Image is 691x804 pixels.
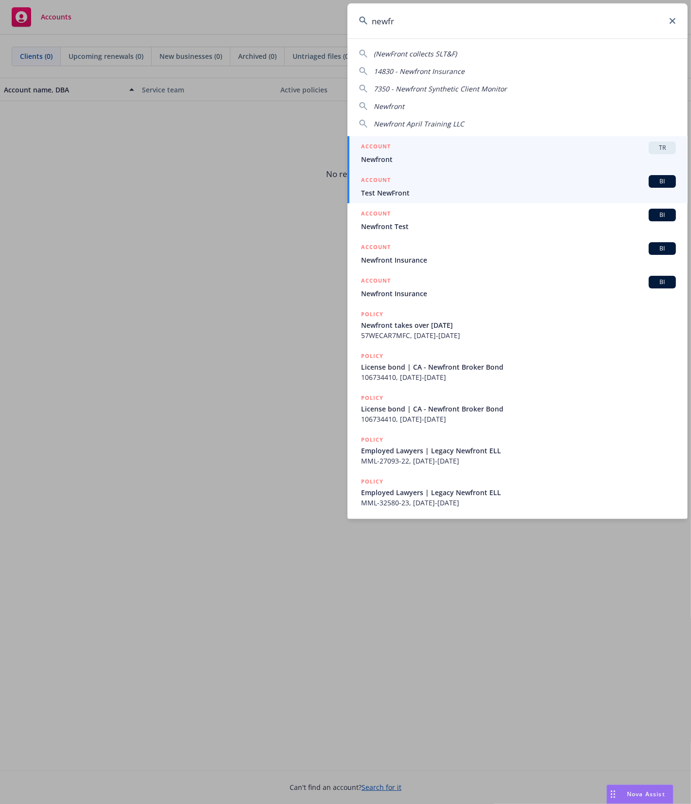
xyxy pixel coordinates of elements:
a: ACCOUNTBINewfront Insurance [347,270,688,304]
span: License bond | CA - Newfront Broker Bond [361,362,676,372]
a: ACCOUNTBINewfront Test [347,203,688,237]
h5: POLICY [361,435,383,445]
span: 57WECAR7MFC, [DATE]-[DATE] [361,330,676,340]
span: BI [653,211,672,219]
span: BI [653,278,672,286]
h5: ACCOUNT [361,209,391,220]
h5: ACCOUNT [361,242,391,254]
a: ACCOUNTBITest NewFront [347,170,688,203]
span: MML-32580-23, [DATE]-[DATE] [361,498,676,508]
h5: POLICY [361,477,383,486]
span: (NewFront collects SLT&F) [374,49,457,58]
h5: POLICY [361,351,383,361]
a: POLICYNewfront takes over [DATE]57WECAR7MFC, [DATE]-[DATE] [347,304,688,346]
span: MML-27093-22, [DATE]-[DATE] [361,456,676,466]
input: Search... [347,3,688,38]
span: 106734410, [DATE]-[DATE] [361,414,676,424]
div: Drag to move [607,785,619,804]
h5: ACCOUNT [361,276,391,287]
h5: ACCOUNT [361,142,391,153]
span: Newfront Insurance [361,255,676,265]
a: ACCOUNTBINewfront Insurance [347,237,688,270]
span: BI [653,177,672,186]
span: Test NewFront [361,188,676,198]
span: License bond | CA - Newfront Broker Bond [361,404,676,414]
span: Nova Assist [627,790,665,798]
span: Employed Lawyers | Legacy Newfront ELL [361,446,676,456]
a: POLICYEmployed Lawyers | Legacy Newfront ELLMML-27093-22, [DATE]-[DATE] [347,429,688,471]
a: ACCOUNTTRNewfront [347,136,688,170]
span: 7350 - Newfront Synthetic Client Monitor [374,84,507,93]
span: Newfront Insurance [361,288,676,299]
h5: ACCOUNT [361,175,391,187]
a: POLICYLicense bond | CA - Newfront Broker Bond106734410, [DATE]-[DATE] [347,388,688,429]
span: Newfront takes over [DATE] [361,320,676,330]
span: Newfront April Training LLC [374,119,464,128]
span: Employed Lawyers | Legacy Newfront ELL [361,487,676,498]
h5: POLICY [361,309,383,319]
span: TR [653,143,672,152]
a: POLICYEmployed Lawyers | Legacy Newfront ELLMML-32580-23, [DATE]-[DATE] [347,471,688,513]
a: POLICYLicense bond | CA - Newfront Broker Bond106734410, [DATE]-[DATE] [347,346,688,388]
span: BI [653,244,672,253]
span: 106734410, [DATE]-[DATE] [361,372,676,382]
button: Nova Assist [606,785,674,804]
span: Newfront Test [361,221,676,232]
span: Newfront [361,154,676,164]
span: Newfront [374,102,404,111]
span: 14830 - Newfront Insurance [374,67,465,76]
h5: POLICY [361,393,383,403]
